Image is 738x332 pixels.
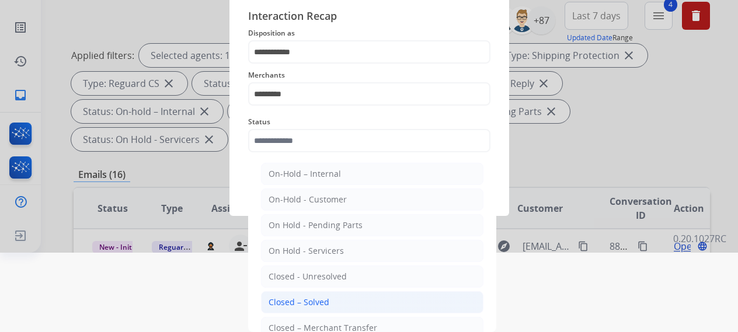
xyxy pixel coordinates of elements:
span: Disposition as [248,26,490,40]
div: On-Hold – Internal [269,168,341,180]
span: Status [248,115,490,129]
div: Closed - Unresolved [269,271,347,282]
div: On-Hold - Customer [269,194,347,205]
div: Closed – Solved [269,296,329,308]
span: Interaction Recap [248,8,490,26]
div: On Hold - Servicers [269,245,344,257]
p: 0.20.1027RC [673,232,726,246]
div: On Hold - Pending Parts [269,219,363,231]
span: Merchants [248,68,490,82]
